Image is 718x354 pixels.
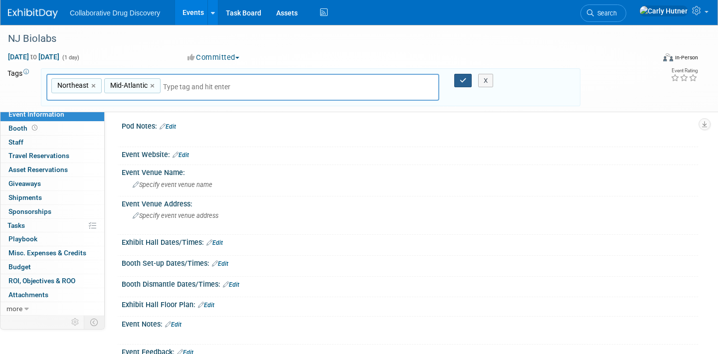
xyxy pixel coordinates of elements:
div: Booth Set-up Dates/Times: [122,256,698,269]
div: Event Rating [671,68,698,73]
span: Northeast [55,80,89,90]
span: Collaborative Drug Discovery [70,9,160,17]
span: Playbook [8,235,37,243]
a: ROI, Objectives & ROO [0,274,104,288]
a: Booth [0,122,104,135]
button: Committed [184,52,243,63]
td: Tags [7,68,32,107]
a: Edit [206,239,223,246]
span: Search [594,9,617,17]
img: ExhibitDay [8,8,58,18]
span: Staff [8,138,23,146]
a: Search [580,4,626,22]
span: Budget [8,263,31,271]
a: Shipments [0,191,104,204]
span: Booth not reserved yet [30,124,39,132]
span: Tasks [7,221,25,229]
span: more [6,305,22,313]
a: Edit [223,281,239,288]
span: Asset Reservations [8,166,68,174]
a: × [150,80,157,92]
a: Playbook [0,232,104,246]
a: Edit [165,321,181,328]
a: Edit [173,152,189,159]
span: Booth [8,124,39,132]
button: X [478,74,494,88]
td: Toggle Event Tabs [84,316,105,329]
span: Travel Reservations [8,152,69,160]
div: In-Person [675,54,698,61]
a: Edit [212,260,228,267]
div: Event Venue Address: [122,196,698,209]
span: ROI, Objectives & ROO [8,277,75,285]
a: Event Information [0,108,104,121]
div: NJ Biolabs [4,30,639,48]
span: Specify event venue name [133,181,212,188]
a: more [0,302,104,316]
div: Event Website: [122,147,698,160]
a: Giveaways [0,177,104,190]
span: Mid-Atlantic [108,80,148,90]
span: Giveaways [8,179,41,187]
img: Carly Hutner [639,5,688,16]
a: Attachments [0,288,104,302]
a: Edit [160,123,176,130]
a: Sponsorships [0,205,104,218]
span: to [29,53,38,61]
div: Pod Notes: [122,119,698,132]
div: Booth Dismantle Dates/Times: [122,277,698,290]
a: Budget [0,260,104,274]
a: Travel Reservations [0,149,104,163]
a: Edit [198,302,214,309]
a: Tasks [0,219,104,232]
a: Misc. Expenses & Credits [0,246,104,260]
span: Sponsorships [8,207,51,215]
div: Event Notes: [122,317,698,330]
a: × [91,80,98,92]
img: Format-Inperson.png [663,53,673,61]
span: [DATE] [DATE] [7,52,60,61]
div: Exhibit Hall Floor Plan: [122,297,698,310]
td: Personalize Event Tab Strip [67,316,84,329]
input: Type tag and hit enter [163,82,303,92]
div: Event Format [595,52,698,67]
div: Exhibit Hall Dates/Times: [122,235,698,248]
span: Specify event venue address [133,212,218,219]
span: Misc. Expenses & Credits [8,249,86,257]
span: Attachments [8,291,48,299]
span: Shipments [8,193,42,201]
a: Staff [0,136,104,149]
span: Event Information [8,110,64,118]
span: (1 day) [61,54,79,61]
div: Event Venue Name: [122,165,698,177]
a: Asset Reservations [0,163,104,177]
